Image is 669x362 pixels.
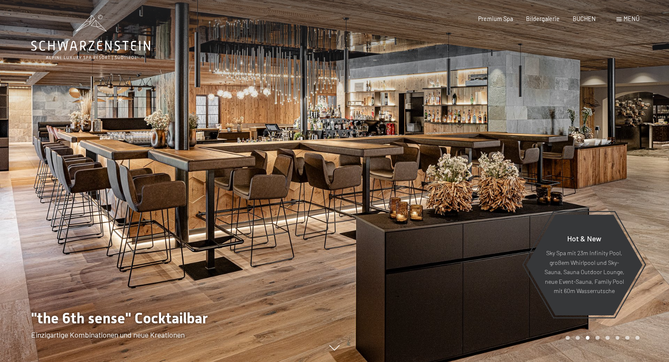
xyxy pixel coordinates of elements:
[563,336,639,340] div: Carousel Pagination
[606,336,610,340] div: Carousel Page 5
[624,15,640,22] span: Menü
[544,248,624,296] p: Sky Spa mit 23m Infinity Pool, großem Whirlpool und Sky-Sauna, Sauna Outdoor Lounge, neue Event-S...
[625,336,629,340] div: Carousel Page 7
[616,336,620,340] div: Carousel Page 6
[526,15,560,22] a: Bildergalerie
[567,234,601,243] span: Hot & New
[573,15,596,22] a: BUCHEN
[586,336,590,340] div: Carousel Page 3 (Current Slide)
[595,336,600,340] div: Carousel Page 4
[566,336,570,340] div: Carousel Page 1
[635,336,640,340] div: Carousel Page 8
[478,15,513,22] a: Premium Spa
[576,336,580,340] div: Carousel Page 2
[526,214,643,316] a: Hot & New Sky Spa mit 23m Infinity Pool, großem Whirlpool und Sky-Sauna, Sauna Outdoor Lounge, ne...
